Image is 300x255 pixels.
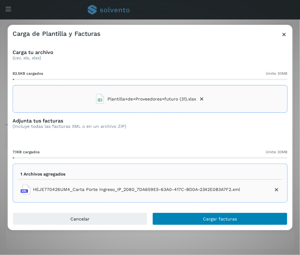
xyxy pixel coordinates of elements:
[266,71,287,76] span: límite 30MB
[13,49,287,55] h3: Carga tu archivo
[13,30,101,37] h3: Carga de Plantilla y Facturas
[13,55,287,61] p: (csv, xls, xlsx)
[13,124,126,129] p: (Incluye todas las facturas XML o en un archivo ZIP)
[13,213,148,225] button: Cancelar
[13,71,43,76] span: 83.5KB cargados
[70,217,90,221] span: Cancelar
[20,171,65,177] p: 1 Archivos agregados
[203,217,237,221] span: Cargar facturas
[266,149,287,155] span: límite 30MB
[13,118,126,124] h3: Adjunta tus facturas
[153,213,288,225] button: Cargar facturas
[108,96,196,102] span: Plantilla+de+Proveedores+futuro (31).xlsx
[33,186,240,193] span: HEJE770426UM4_Carta Porte Ingreso_IP_2080_7DA659E5-63A0-417C-BD0A-2342E0B3A7F2.xml
[13,149,40,155] span: 7.1KB cargados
